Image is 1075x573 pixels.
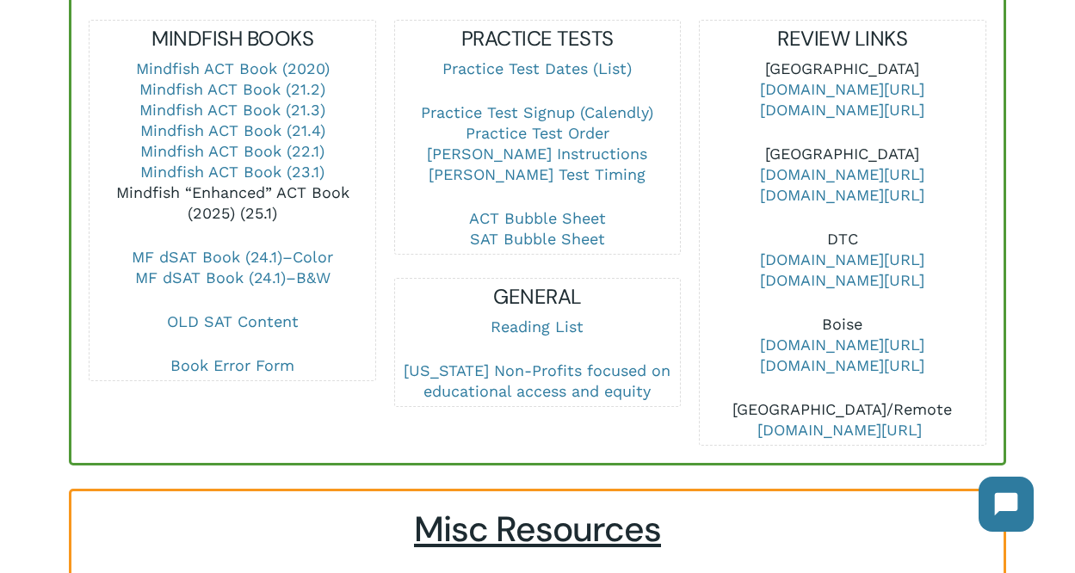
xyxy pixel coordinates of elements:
[760,165,924,183] a: [DOMAIN_NAME][URL]
[757,421,922,439] a: [DOMAIN_NAME][URL]
[421,103,653,121] a: Practice Test Signup (Calendly)
[760,250,924,268] a: [DOMAIN_NAME][URL]
[139,101,325,119] a: Mindfish ACT Book (21.3)
[404,361,670,400] a: [US_STATE] Non-Profits focused on educational access and equity
[132,248,333,266] a: MF dSAT Book (24.1)–Color
[760,101,924,119] a: [DOMAIN_NAME][URL]
[427,145,647,163] a: [PERSON_NAME] Instructions
[135,268,331,286] a: MF dSAT Book (24.1)–B&W
[170,356,294,374] a: Book Error Form
[760,271,924,289] a: [DOMAIN_NAME][URL]
[700,314,985,399] p: Boise
[167,312,299,330] a: OLD SAT Content
[491,317,584,336] a: Reading List
[760,186,924,204] a: [DOMAIN_NAME][URL]
[395,283,680,311] h5: GENERAL
[700,399,985,441] p: [GEOGRAPHIC_DATA]/Remote
[90,25,374,52] h5: MINDFISH BOOKS
[700,144,985,229] p: [GEOGRAPHIC_DATA]
[760,80,924,98] a: [DOMAIN_NAME][URL]
[760,336,924,354] a: [DOMAIN_NAME][URL]
[470,230,605,248] a: SAT Bubble Sheet
[136,59,330,77] a: Mindfish ACT Book (2020)
[429,165,646,183] a: [PERSON_NAME] Test Timing
[469,209,606,227] a: ACT Bubble Sheet
[700,25,985,52] h5: REVIEW LINKS
[961,459,1051,549] iframe: Chatbot
[700,229,985,314] p: DTC
[140,121,325,139] a: Mindfish ACT Book (21.4)
[442,59,632,77] a: Practice Test Dates (List)
[140,142,324,160] a: Mindfish ACT Book (22.1)
[395,25,680,52] h5: PRACTICE TESTS
[116,183,349,222] a: Mindfish “Enhanced” ACT Book (2025) (25.1)
[760,356,924,374] a: [DOMAIN_NAME][URL]
[139,80,325,98] a: Mindfish ACT Book (21.2)
[414,507,661,552] span: Misc Resources
[700,59,985,144] p: [GEOGRAPHIC_DATA]
[466,124,609,142] a: Practice Test Order
[140,163,324,181] a: Mindfish ACT Book (23.1)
